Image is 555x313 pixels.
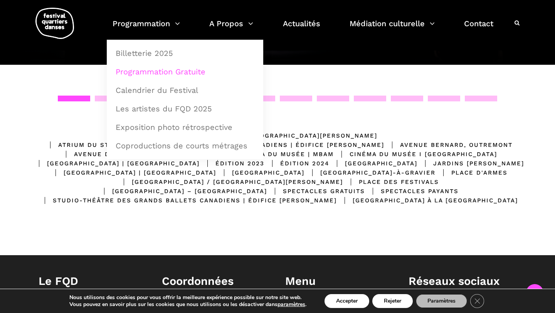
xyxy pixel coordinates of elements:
[325,294,369,308] button: Accepter
[116,177,343,187] div: [GEOGRAPHIC_DATA] / [GEOGRAPHIC_DATA][PERSON_NAME]
[162,274,270,288] h1: Coordonnées
[285,274,393,288] h1: Menu
[264,159,329,168] div: Édition 2024
[113,17,180,40] a: Programmation
[69,301,306,308] p: Vous pouvez en savoir plus sur les cookies que nous utilisons ou les désactiver dans .
[470,294,484,308] button: Close GDPR Cookie Banner
[31,159,200,168] div: [GEOGRAPHIC_DATA] | [GEOGRAPHIC_DATA]
[69,294,306,301] p: Nous utilisons des cookies pour vous offrir la meilleure expérience possible sur notre site web.
[350,17,435,40] a: Médiation culturelle
[329,159,417,168] div: [GEOGRAPHIC_DATA]
[277,301,305,308] button: paramètres
[216,168,304,177] div: [GEOGRAPHIC_DATA]
[96,187,267,196] div: [GEOGRAPHIC_DATA] – [GEOGRAPHIC_DATA]
[35,8,74,39] img: logo-fqd-med
[464,17,493,40] a: Contact
[416,294,467,308] button: Paramètres
[58,150,222,159] div: Avenue du Musée | [GEOGRAPHIC_DATA]
[37,196,337,205] div: Studio-Théâtre des Grands Ballets Canadiens | Édifice [PERSON_NAME]
[200,159,264,168] div: Édition 2023
[222,150,334,159] div: Cinéma du Musée | MBAM
[111,44,259,62] a: Billetterie 2025
[409,274,516,288] h1: Réseaux sociaux
[111,137,259,155] a: Coproductions de courts métrages
[343,177,439,187] div: Place des Festivals
[178,131,377,140] div: Amphithéâtre du [GEOGRAPHIC_DATA][PERSON_NAME]
[365,187,459,196] div: Spectacles Payants
[111,63,259,81] a: Programmation Gratuite
[42,140,384,150] div: Atrium du Studio-Théâtre des Grands Ballets Canadiens | Édifice [PERSON_NAME]
[209,17,253,40] a: A Propos
[372,294,413,308] button: Rejeter
[39,274,146,288] h1: Le FQD
[334,150,497,159] div: Cinéma du Musée I [GEOGRAPHIC_DATA]
[111,118,259,136] a: Exposition photo rétrospective
[267,187,365,196] div: Spectacles gratuits
[436,168,508,177] div: Place d'Armes
[417,159,524,168] div: Jardins [PERSON_NAME]
[304,168,436,177] div: [GEOGRAPHIC_DATA]-à-Gravier
[337,196,518,205] div: [GEOGRAPHIC_DATA] à la [GEOGRAPHIC_DATA]
[111,100,259,118] a: Les artistes du FQD 2025
[48,168,216,177] div: [GEOGRAPHIC_DATA] | [GEOGRAPHIC_DATA]
[111,81,259,99] a: Calendrier du Festival
[384,140,513,150] div: Avenue Bernard, Outremont
[283,17,320,40] a: Actualités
